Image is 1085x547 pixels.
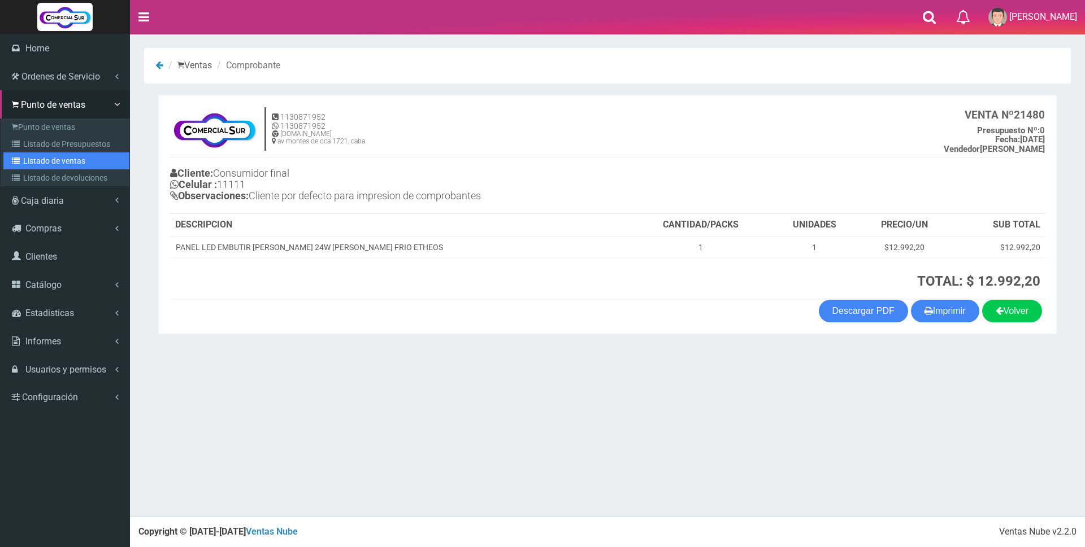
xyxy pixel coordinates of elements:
div: Ventas Nube v2.2.0 [999,526,1077,539]
strong: Vendedor [944,144,980,154]
h4: Consumidor final 11111 Cliente por defecto para impresion de comprobantes [170,165,607,207]
span: Ordenes de Servicio [21,71,100,82]
b: 21480 [965,108,1045,121]
img: User Image [988,8,1007,27]
span: Informes [25,336,61,347]
th: PRECIO/UN [858,214,951,237]
a: Volver [982,300,1042,322]
img: Logo grande [37,3,93,31]
li: Ventas [166,59,212,72]
span: Compras [25,223,62,234]
strong: TOTAL: $ 12.992,20 [917,273,1040,289]
a: Listado de devoluciones [3,169,129,186]
button: Imprimir [911,300,979,322]
span: Estadisticas [25,308,74,318]
a: Descargar PDF [819,300,908,322]
span: [PERSON_NAME] [1009,11,1077,22]
td: PANEL LED EMBUTIR [PERSON_NAME] 24W [PERSON_NAME] FRIO ETHEOS [171,237,630,258]
a: Ventas Nube [246,526,298,537]
span: Usuarios y permisos [25,364,106,375]
img: f695dc5f3a855ddc19300c990e0c55a2.jpg [170,107,259,152]
span: Caja diaria [21,195,64,206]
strong: Copyright © [DATE]-[DATE] [138,526,298,537]
b: [PERSON_NAME] [944,144,1045,154]
strong: Fecha: [995,134,1020,145]
td: $12.992,20 [951,237,1045,258]
strong: Presupuesto Nº: [977,125,1040,135]
span: Punto de ventas [21,99,85,110]
b: Observaciones: [170,190,249,202]
b: 0 [977,125,1045,135]
th: DESCRIPCION [171,214,630,237]
td: 1 [771,237,858,258]
b: Celular : [170,178,217,190]
span: Catálogo [25,279,62,290]
h6: [DOMAIN_NAME] av montes de oca 1721, caba [272,130,365,145]
b: Cliente: [170,167,213,179]
span: Home [25,43,49,54]
td: 1 [630,237,771,258]
span: Configuración [22,392,78,402]
a: Listado de Presupuestos [3,135,129,152]
a: Listado de ventas [3,152,129,169]
th: SUB TOTAL [951,214,1045,237]
th: UNIDADES [771,214,858,237]
h5: 1130871952 1130871952 [272,113,365,130]
th: CANTIDAD/PACKS [630,214,771,237]
a: Punto de ventas [3,119,129,135]
b: [DATE] [995,134,1045,145]
strong: VENTA Nº [965,108,1014,121]
span: Clientes [25,251,57,262]
li: Comprobante [214,59,280,72]
td: $12.992,20 [858,237,951,258]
